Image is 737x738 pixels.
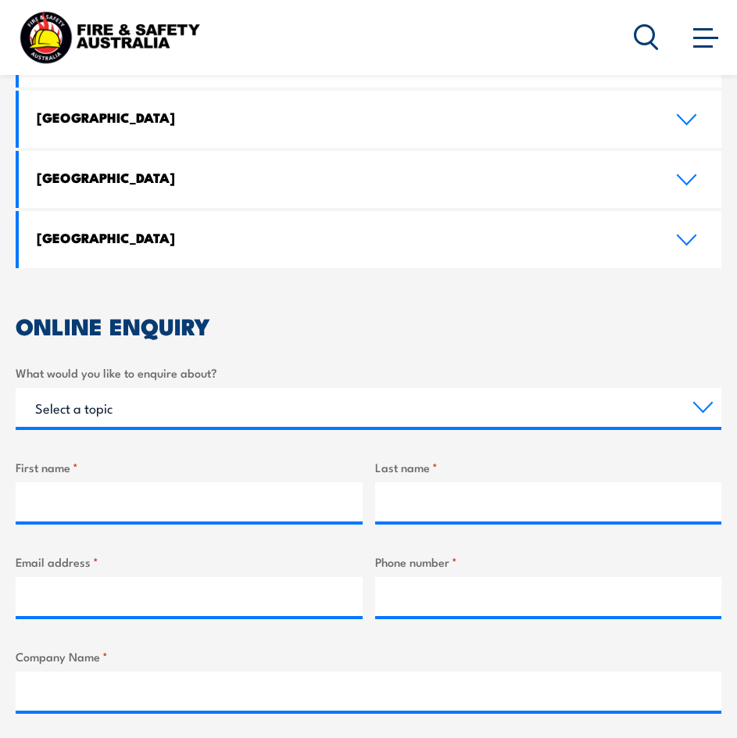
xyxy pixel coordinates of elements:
[16,647,721,665] label: Company Name
[16,364,721,382] label: What would you like to enquire about?
[19,151,721,208] a: [GEOGRAPHIC_DATA]
[19,91,721,148] a: [GEOGRAPHIC_DATA]
[16,315,721,335] h2: ONLINE ENQUIRY
[375,458,722,476] label: Last name
[16,553,363,571] label: Email address
[37,229,652,246] h4: [GEOGRAPHIC_DATA]
[37,169,652,186] h4: [GEOGRAPHIC_DATA]
[19,211,721,268] a: [GEOGRAPHIC_DATA]
[16,458,363,476] label: First name
[375,553,722,571] label: Phone number
[37,109,652,126] h4: [GEOGRAPHIC_DATA]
